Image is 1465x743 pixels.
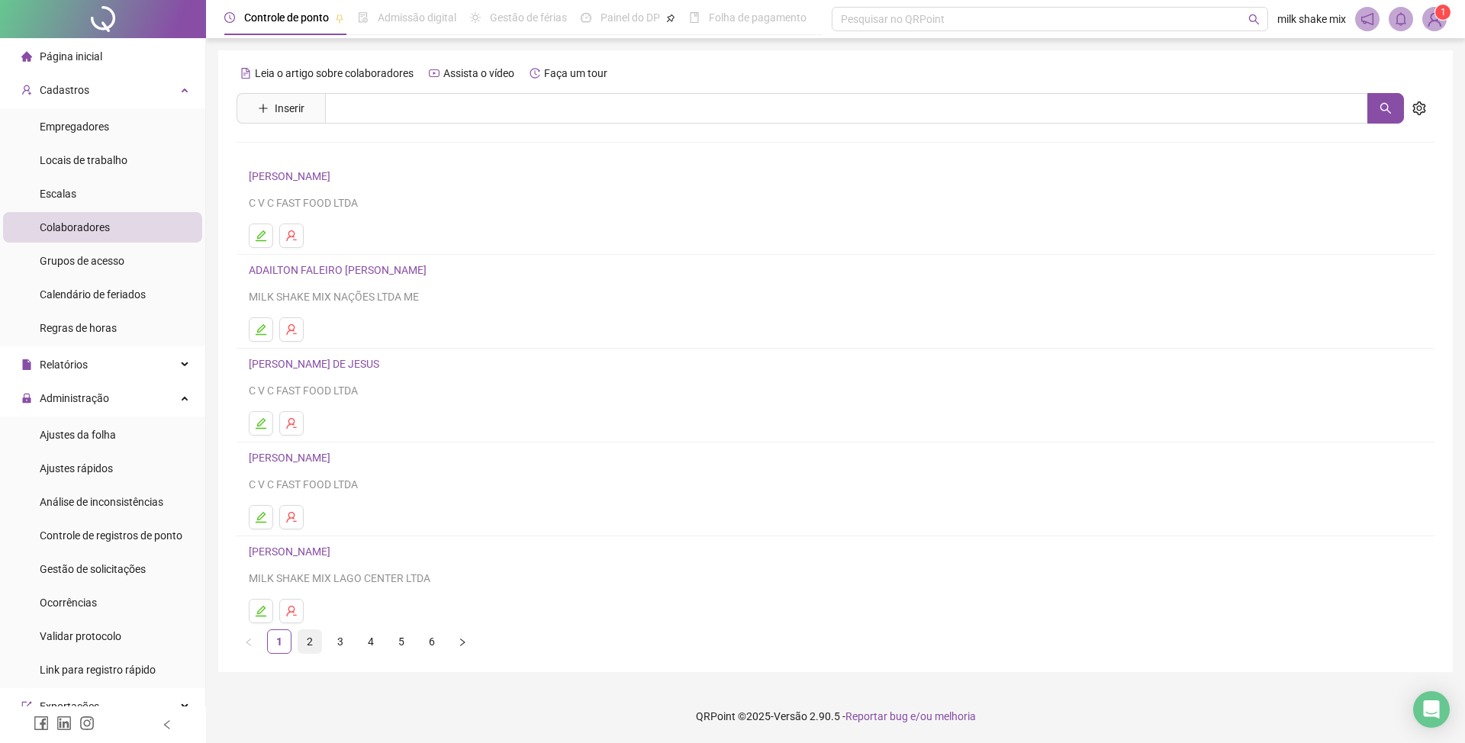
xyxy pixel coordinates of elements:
[249,195,1422,211] div: C V C FAST FOOD LTDA
[1412,101,1426,115] span: setting
[328,629,353,654] li: 3
[162,719,172,730] span: left
[40,322,117,334] span: Regras de horas
[40,529,182,542] span: Controle de registros de ponto
[1380,102,1392,114] span: search
[581,12,591,23] span: dashboard
[490,11,567,24] span: Gestão de férias
[244,638,253,647] span: left
[1423,8,1446,31] img: 12208
[420,630,443,653] a: 6
[40,563,146,575] span: Gestão de solicitações
[443,67,514,79] span: Assista o vídeo
[450,629,475,654] button: right
[255,323,267,336] span: edit
[40,664,156,676] span: Link para registro rápido
[224,12,235,23] span: clock-circle
[21,85,32,95] span: user-add
[358,12,369,23] span: file-done
[249,170,335,182] a: [PERSON_NAME]
[249,545,335,558] a: [PERSON_NAME]
[359,630,382,653] a: 4
[40,429,116,441] span: Ajustes da folha
[40,84,89,96] span: Cadastros
[249,382,1422,399] div: C V C FAST FOOD LTDA
[267,629,291,654] li: 1
[249,570,1422,587] div: MILK SHAKE MIX LAGO CENTER LTDA
[40,221,110,233] span: Colaboradores
[34,716,49,731] span: facebook
[1360,12,1374,26] span: notification
[544,67,607,79] span: Faça um tour
[285,417,298,429] span: user-delete
[40,700,99,712] span: Exportações
[845,710,976,722] span: Reportar bug e/ou melhoria
[249,476,1422,493] div: C V C FAST FOOD LTDA
[56,716,72,731] span: linkedin
[255,230,267,242] span: edit
[390,630,413,653] a: 5
[268,630,291,653] a: 1
[1277,11,1346,27] span: milk shake mix
[285,605,298,617] span: user-delete
[40,462,113,474] span: Ajustes rápidos
[275,100,304,117] span: Inserir
[237,629,261,654] li: Página anterior
[285,230,298,242] span: user-delete
[255,605,267,617] span: edit
[258,103,269,114] span: plus
[40,597,97,609] span: Ocorrências
[21,393,32,404] span: lock
[40,359,88,371] span: Relatórios
[1413,691,1450,728] div: Open Intercom Messenger
[21,701,32,712] span: export
[389,629,414,654] li: 5
[249,452,335,464] a: [PERSON_NAME]
[40,154,127,166] span: Locais de trabalho
[285,511,298,523] span: user-delete
[255,511,267,523] span: edit
[249,358,384,370] a: [PERSON_NAME] DE JESUS
[237,629,261,654] button: left
[249,264,431,276] a: ADAILTON FALEIRO [PERSON_NAME]
[40,255,124,267] span: Grupos de acesso
[255,67,414,79] span: Leia o artigo sobre colaboradores
[40,288,146,301] span: Calendário de feriados
[298,630,321,653] a: 2
[21,51,32,62] span: home
[689,12,700,23] span: book
[666,14,675,23] span: pushpin
[1441,7,1446,18] span: 1
[450,629,475,654] li: Próxima página
[40,121,109,133] span: Empregadores
[774,710,807,722] span: Versão
[1394,12,1408,26] span: bell
[709,11,807,24] span: Folha de pagamento
[1248,14,1260,25] span: search
[255,417,267,429] span: edit
[249,288,1422,305] div: MILK SHAKE MIX NAÇÕES LTDA ME
[40,496,163,508] span: Análise de inconsistências
[359,629,383,654] li: 4
[420,629,444,654] li: 6
[378,11,456,24] span: Admissão digital
[21,359,32,370] span: file
[1435,5,1451,20] sup: Atualize o seu contato no menu Meus Dados
[298,629,322,654] li: 2
[40,188,76,200] span: Escalas
[79,716,95,731] span: instagram
[285,323,298,336] span: user-delete
[335,14,344,23] span: pushpin
[600,11,660,24] span: Painel do DP
[530,68,540,79] span: history
[206,690,1465,743] footer: QRPoint © 2025 - 2.90.5 -
[40,50,102,63] span: Página inicial
[244,11,329,24] span: Controle de ponto
[329,630,352,653] a: 3
[470,12,481,23] span: sun
[240,68,251,79] span: file-text
[40,392,109,404] span: Administração
[40,630,121,642] span: Validar protocolo
[458,638,467,647] span: right
[246,96,317,121] button: Inserir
